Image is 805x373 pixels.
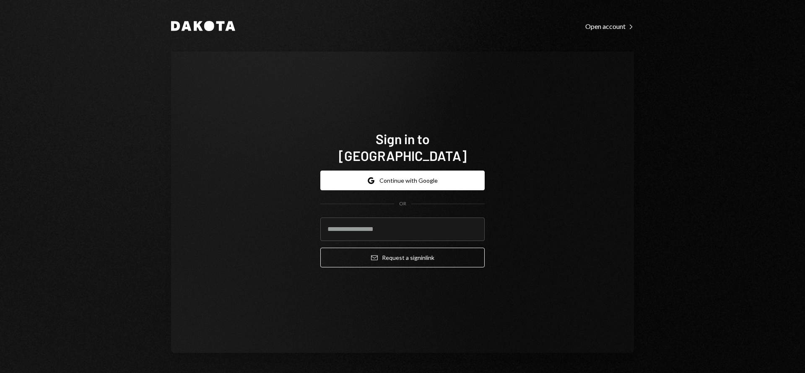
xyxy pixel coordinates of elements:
[585,22,634,31] div: Open account
[320,248,485,267] button: Request a signinlink
[320,171,485,190] button: Continue with Google
[585,21,634,31] a: Open account
[399,200,406,207] div: OR
[320,130,485,164] h1: Sign in to [GEOGRAPHIC_DATA]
